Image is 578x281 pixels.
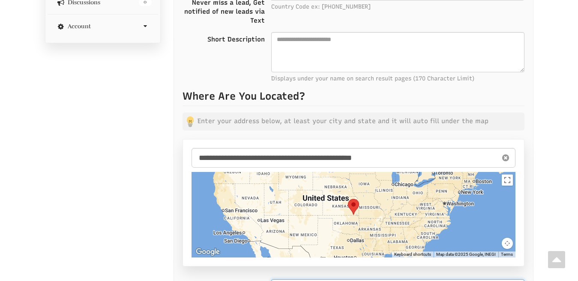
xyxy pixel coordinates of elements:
div: Your current location [344,195,362,218]
span: Displays under your name on search result pages (170 Character Limit) [271,74,524,83]
img: Google [194,246,222,257]
a: Account [54,23,152,30]
span: Country Code ex: [PHONE_NUMBER] [271,3,524,11]
button: Toggle fullscreen view [502,175,513,186]
p: Where Are You Located? [183,89,524,106]
button: Keyboard shortcuts [394,251,431,257]
a: Open this area in Google Maps (opens a new window) [194,246,222,257]
a: Terms (opens in new tab) [501,252,513,257]
p: Enter your address below, at least your city and state and it will auto fill under the map [183,112,524,130]
label: Short Description [207,32,265,44]
button: Map camera controls [502,238,513,249]
span: Map data ©2025 Google, INEGI [436,252,496,257]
